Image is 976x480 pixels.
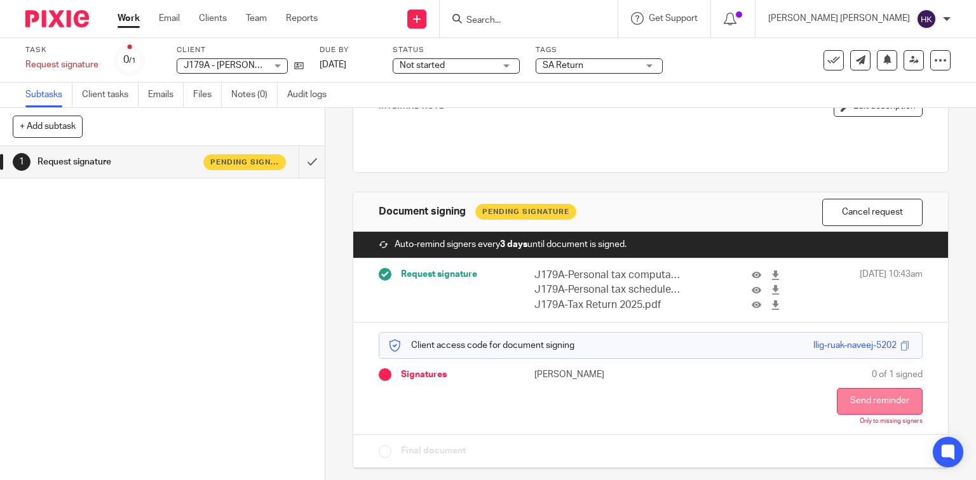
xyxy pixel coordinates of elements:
[287,83,336,107] a: Audit logs
[82,83,139,107] a: Client tasks
[129,57,136,64] small: /1
[401,368,447,381] span: Signatures
[320,60,346,69] span: [DATE]
[475,204,576,220] div: Pending Signature
[199,12,227,25] a: Clients
[389,339,574,352] p: Client access code for document signing
[465,15,579,27] input: Search
[148,83,184,107] a: Emails
[123,53,136,67] div: 0
[400,61,445,70] span: Not started
[500,240,527,249] strong: 3 days
[177,45,304,55] label: Client
[813,339,897,352] div: llig-ruak-naveej-5202
[860,418,923,425] p: Only to missing signers
[184,61,287,70] span: J179A - [PERSON_NAME]
[649,14,698,23] span: Get Support
[379,205,466,218] h1: Document signing
[286,12,318,25] a: Reports
[25,45,98,55] label: Task
[860,268,923,312] span: [DATE] 10:43am
[401,444,466,457] span: Final document
[536,45,663,55] label: Tags
[118,12,140,25] a: Work
[395,238,627,251] span: Auto-remind signers every until document is signed.
[534,298,682,312] p: J179A-Tax Return 2025.pdf
[25,10,89,27] img: Pixie
[210,157,279,168] span: Pending signature
[37,152,203,171] h1: Request signature
[193,83,222,107] a: Files
[543,61,583,70] span: SA Return
[393,45,520,55] label: Status
[25,58,98,71] div: Request signature
[159,12,180,25] a: Email
[25,83,72,107] a: Subtasks
[13,153,30,171] div: 1
[768,12,910,25] p: [PERSON_NAME] [PERSON_NAME]
[822,199,923,226] button: Cancel request
[320,45,377,55] label: Due by
[837,388,923,415] button: Send reminder
[534,283,682,297] p: J179A-Personal tax schedules of Data.pdf
[534,368,651,381] p: [PERSON_NAME]
[13,116,83,137] button: + Add subtask
[246,12,267,25] a: Team
[872,368,923,381] span: 0 of 1 signed
[231,83,278,107] a: Notes (0)
[534,268,682,283] p: J179A-Personal tax computation.pdf
[401,268,477,281] span: Request signature
[916,9,937,29] img: svg%3E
